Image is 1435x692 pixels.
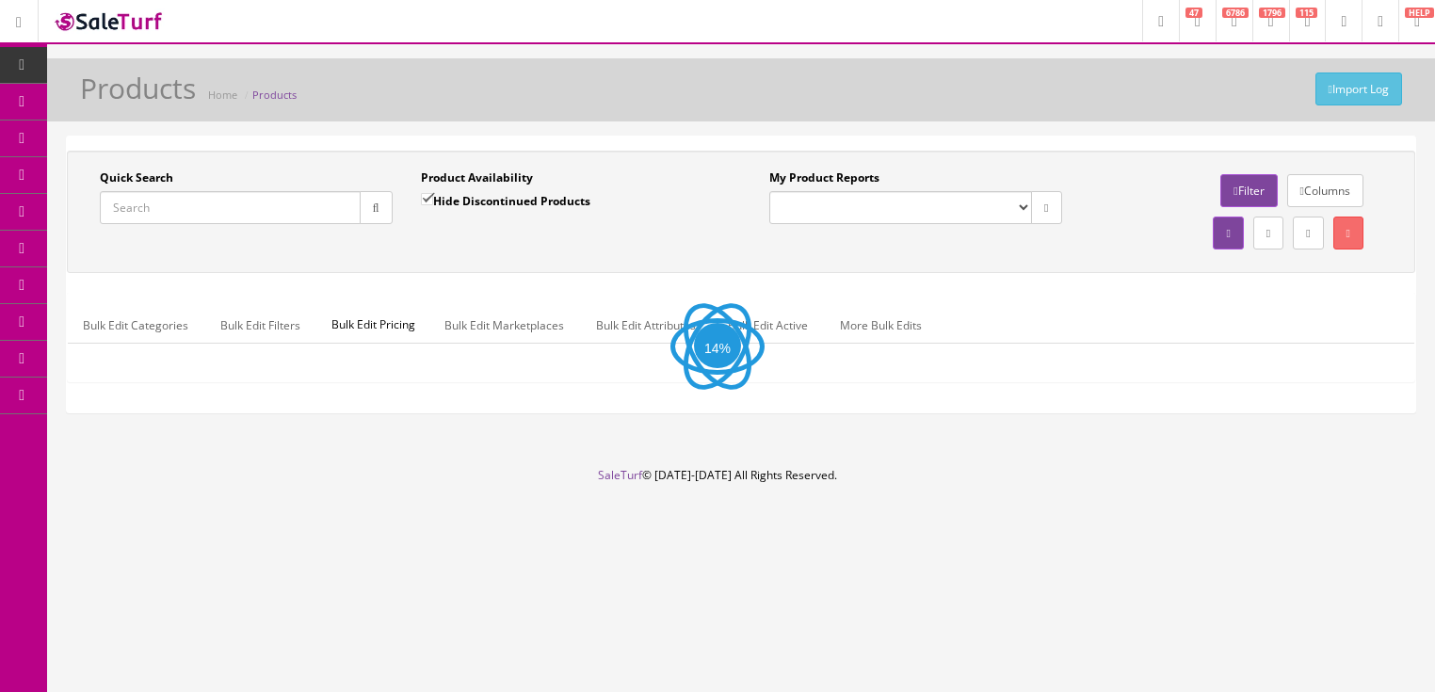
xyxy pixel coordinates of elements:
[1296,8,1317,18] span: 115
[1259,8,1285,18] span: 1796
[581,307,711,344] a: Bulk Edit Attributes
[713,307,823,344] a: Bulk Edit Active
[205,307,315,344] a: Bulk Edit Filters
[598,467,642,483] a: SaleTurf
[1220,174,1277,207] a: Filter
[421,193,433,205] input: Hide Discontinued Products
[1222,8,1249,18] span: 6786
[1287,174,1363,207] a: Columns
[317,307,429,343] span: Bulk Edit Pricing
[252,88,297,102] a: Products
[100,169,173,186] label: Quick Search
[80,72,196,104] h1: Products
[68,307,203,344] a: Bulk Edit Categories
[1315,72,1402,105] a: Import Log
[208,88,237,102] a: Home
[53,8,166,34] img: SaleTurf
[421,191,590,210] label: Hide Discontinued Products
[825,307,937,344] a: More Bulk Edits
[1185,8,1202,18] span: 47
[769,169,879,186] label: My Product Reports
[1405,8,1434,18] span: HELP
[100,191,361,224] input: Search
[429,307,579,344] a: Bulk Edit Marketplaces
[421,169,533,186] label: Product Availability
